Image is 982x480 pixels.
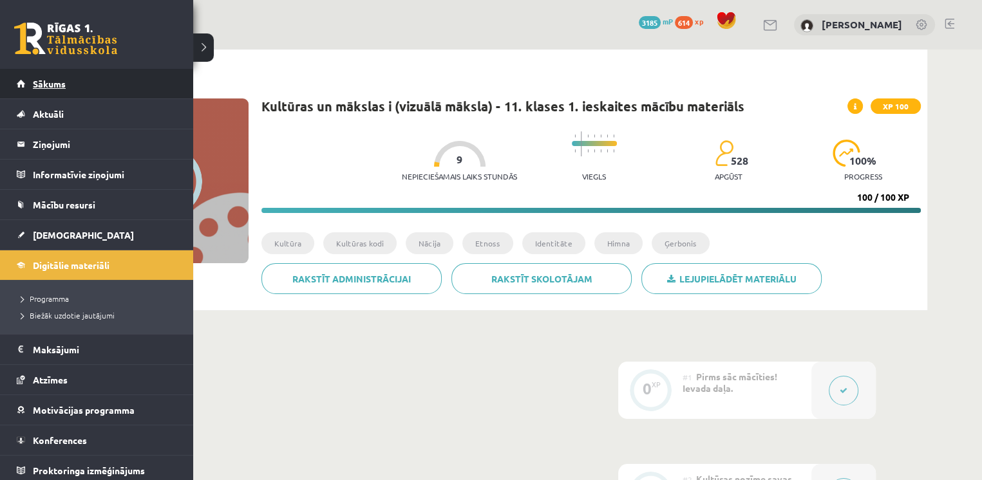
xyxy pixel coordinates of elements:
[261,263,442,294] a: Rakstīt administrācijai
[715,140,733,167] img: students-c634bb4e5e11cddfef0936a35e636f08e4e9abd3cc4e673bd6f9a4125e45ecb1.svg
[17,129,177,159] a: Ziņojumi
[33,374,68,385] span: Atzīmes
[17,365,177,394] a: Atzīmes
[683,371,777,394] span: Pirms sāc mācīties! Ievada daļa.
[641,263,822,294] a: Lejupielādēt materiālu
[683,372,692,382] span: #1
[33,108,64,120] span: Aktuāli
[16,293,69,304] span: Programma
[261,98,744,114] h1: Kultūras un mākslas i (vizuālā māksla) - 11. klases 1. ieskaites mācību materiāls
[17,190,177,219] a: Mācību resursi
[663,16,673,26] span: mP
[17,250,177,280] a: Digitālie materiāli
[639,16,673,26] a: 3185 mP
[607,149,608,152] img: icon-short-line-57e1e144782c952c97e751825c79c345078a6d821885a25fce030b3d8c18986b.svg
[522,232,585,254] li: Identitāte
[800,19,813,32] img: Paula Rihaļska
[14,23,117,55] a: Rīgas 1. Tālmācības vidusskola
[675,16,710,26] a: 614 xp
[33,404,135,416] span: Motivācijas programma
[33,78,66,89] span: Sākums
[600,134,601,138] img: icon-short-line-57e1e144782c952c97e751825c79c345078a6d821885a25fce030b3d8c18986b.svg
[675,16,693,29] span: 614
[33,229,134,241] span: [DEMOGRAPHIC_DATA]
[639,16,661,29] span: 3185
[17,69,177,98] a: Sākums
[457,154,462,165] span: 9
[715,172,742,181] p: apgūst
[17,99,177,129] a: Aktuāli
[695,16,703,26] span: xp
[17,425,177,455] a: Konferences
[16,293,180,304] a: Programma
[33,160,177,189] legend: Informatīvie ziņojumi
[17,395,177,425] a: Motivācijas programma
[33,259,109,271] span: Digitālie materiāli
[33,434,87,446] span: Konferences
[594,149,595,152] img: icon-short-line-57e1e144782c952c97e751825c79c345078a6d821885a25fce030b3d8c18986b.svg
[17,220,177,250] a: [DEMOGRAPHIC_DATA]
[833,140,860,167] img: icon-progress-161ccf0a02000e728c5f80fcf4c31c7af3da0e1684b2b1d7c360e028c24a22f1.svg
[871,98,921,114] span: XP 100
[17,160,177,189] a: Informatīvie ziņojumi
[600,149,601,152] img: icon-short-line-57e1e144782c952c97e751825c79c345078a6d821885a25fce030b3d8c18986b.svg
[594,232,643,254] li: Himna
[574,134,576,138] img: icon-short-line-57e1e144782c952c97e751825c79c345078a6d821885a25fce030b3d8c18986b.svg
[261,232,314,254] li: Kultūra
[849,155,877,167] span: 100 %
[587,149,589,152] img: icon-short-line-57e1e144782c952c97e751825c79c345078a6d821885a25fce030b3d8c18986b.svg
[33,335,177,364] legend: Maksājumi
[643,383,652,394] div: 0
[16,310,115,320] span: Biežāk uzdotie jautājumi
[652,381,661,388] div: XP
[652,232,710,254] li: Ģerbonis
[323,232,397,254] li: Kultūras kodi
[731,155,748,167] span: 528
[402,172,517,181] p: Nepieciešamais laiks stundās
[16,309,180,321] a: Biežāk uzdotie jautājumi
[582,172,606,181] p: Viegls
[613,149,614,152] img: icon-short-line-57e1e144782c952c97e751825c79c345078a6d821885a25fce030b3d8c18986b.svg
[613,134,614,138] img: icon-short-line-57e1e144782c952c97e751825c79c345078a6d821885a25fce030b3d8c18986b.svg
[33,199,95,210] span: Mācību resursi
[587,134,589,138] img: icon-short-line-57e1e144782c952c97e751825c79c345078a6d821885a25fce030b3d8c18986b.svg
[822,18,902,31] a: [PERSON_NAME]
[451,263,632,294] a: Rakstīt skolotājam
[574,149,576,152] img: icon-short-line-57e1e144782c952c97e751825c79c345078a6d821885a25fce030b3d8c18986b.svg
[406,232,453,254] li: Nācija
[607,134,608,138] img: icon-short-line-57e1e144782c952c97e751825c79c345078a6d821885a25fce030b3d8c18986b.svg
[33,129,177,159] legend: Ziņojumi
[594,134,595,138] img: icon-short-line-57e1e144782c952c97e751825c79c345078a6d821885a25fce030b3d8c18986b.svg
[462,232,513,254] li: Etnoss
[844,172,882,181] p: progress
[33,465,145,476] span: Proktoringa izmēģinājums
[581,131,582,156] img: icon-long-line-d9ea69661e0d244f92f715978eff75569469978d946b2353a9bb055b3ed8787d.svg
[17,335,177,364] a: Maksājumi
